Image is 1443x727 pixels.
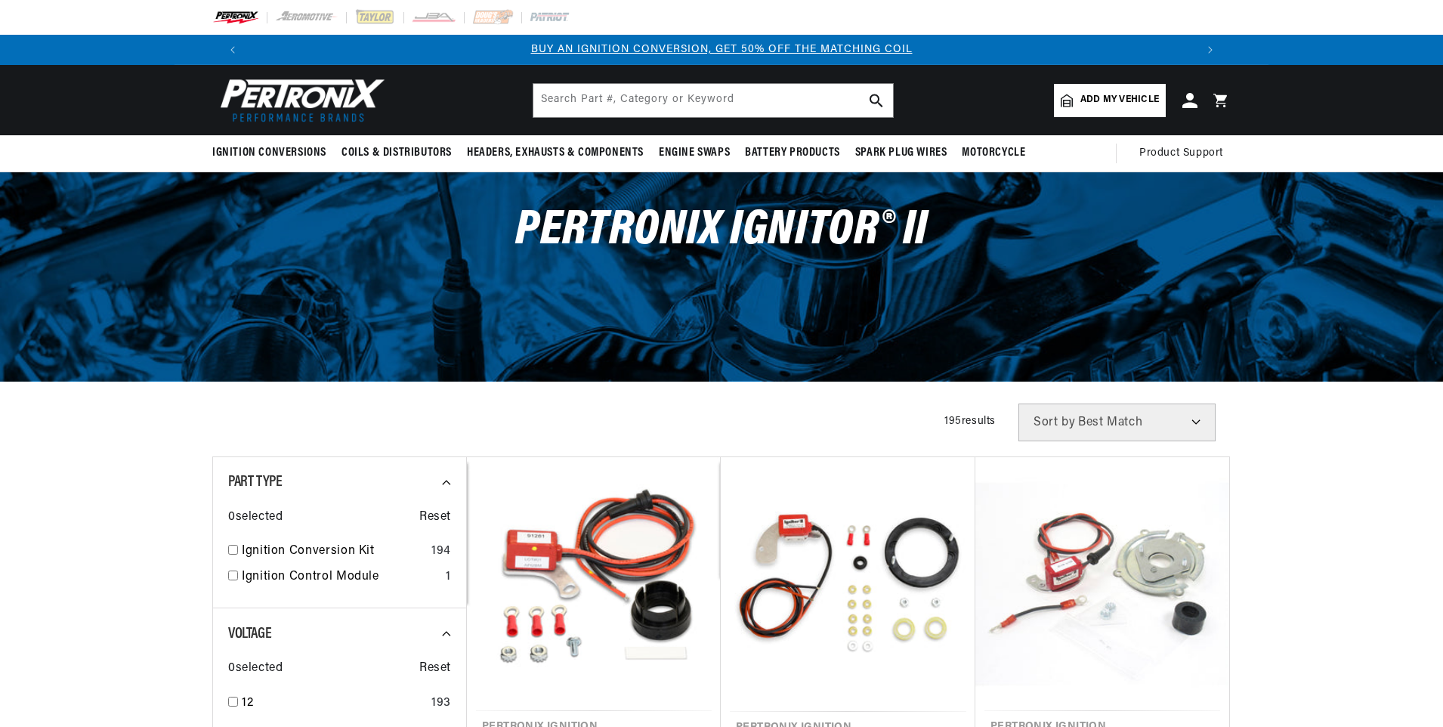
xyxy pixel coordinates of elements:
a: Ignition Control Module [242,568,440,587]
summary: Battery Products [737,135,848,171]
input: Search Part #, Category or Keyword [533,84,893,117]
span: 195 results [944,416,996,427]
div: 1 [446,568,451,587]
div: 193 [431,694,451,713]
span: Battery Products [745,145,840,161]
img: Pertronix [212,74,386,126]
summary: Ignition Conversions [212,135,334,171]
button: search button [860,84,893,117]
summary: Coils & Distributors [334,135,459,171]
span: PerTronix Ignitor® II [515,206,928,255]
div: 194 [431,542,451,561]
a: BUY AN IGNITION CONVERSION, GET 50% OFF THE MATCHING COIL [531,44,913,55]
span: Coils & Distributors [341,145,452,161]
select: Sort by [1018,404,1216,441]
span: Spark Plug Wires [855,145,947,161]
a: Add my vehicle [1054,84,1166,117]
span: Product Support [1139,145,1223,162]
div: 1 of 3 [248,42,1195,58]
span: 0 selected [228,508,283,527]
span: Motorcycle [962,145,1025,161]
summary: Headers, Exhausts & Components [459,135,651,171]
span: Reset [419,508,451,527]
div: Announcement [248,42,1195,58]
button: Translation missing: en.sections.announcements.next_announcement [1195,35,1225,65]
span: Part Type [228,475,282,490]
span: 0 selected [228,659,283,679]
summary: Product Support [1139,135,1231,172]
span: Sort by [1034,416,1075,428]
button: Translation missing: en.sections.announcements.previous_announcement [218,35,248,65]
span: Ignition Conversions [212,145,326,161]
span: Engine Swaps [659,145,730,161]
a: Ignition Conversion Kit [242,542,425,561]
summary: Engine Swaps [651,135,737,171]
span: Headers, Exhausts & Components [467,145,644,161]
summary: Motorcycle [954,135,1033,171]
span: Voltage [228,626,271,642]
summary: Spark Plug Wires [848,135,955,171]
span: Reset [419,659,451,679]
span: Add my vehicle [1080,93,1159,107]
a: 12 [242,694,425,713]
slideshow-component: Translation missing: en.sections.announcements.announcement_bar [175,35,1268,65]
